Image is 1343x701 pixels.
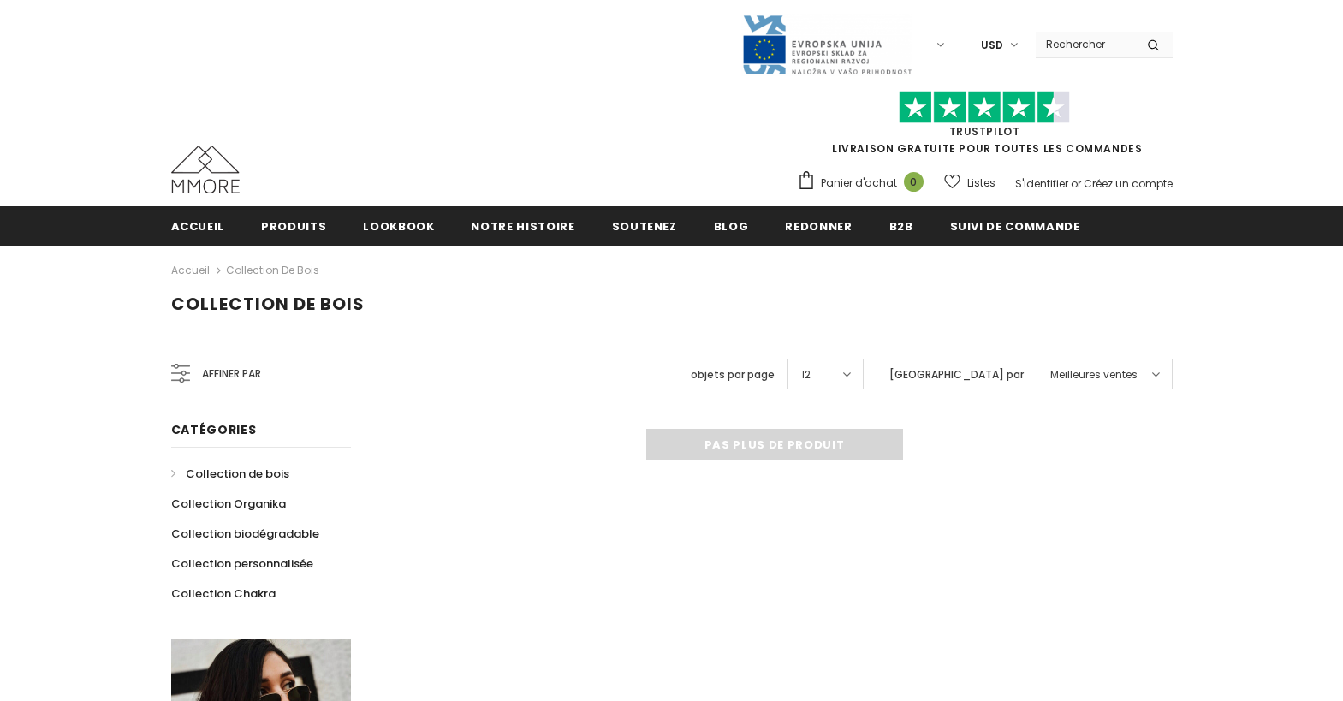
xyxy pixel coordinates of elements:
[171,421,257,438] span: Catégories
[171,526,319,542] span: Collection biodégradable
[785,206,852,245] a: Redonner
[171,496,286,512] span: Collection Organika
[797,98,1173,156] span: LIVRAISON GRATUITE POUR TOUTES LES COMMANDES
[889,366,1024,383] label: [GEOGRAPHIC_DATA] par
[714,218,749,235] span: Blog
[1036,32,1134,56] input: Search Site
[261,218,326,235] span: Produits
[950,218,1080,235] span: Suivi de commande
[821,175,897,192] span: Panier d'achat
[889,206,913,245] a: B2B
[171,519,319,549] a: Collection biodégradable
[785,218,852,235] span: Redonner
[981,37,1003,54] span: USD
[944,168,995,198] a: Listes
[1084,176,1173,191] a: Créez un compte
[202,365,261,383] span: Affiner par
[363,218,434,235] span: Lookbook
[171,459,289,489] a: Collection de bois
[171,489,286,519] a: Collection Organika
[471,206,574,245] a: Notre histoire
[741,37,912,51] a: Javni Razpis
[171,146,240,193] img: Cas MMORE
[1071,176,1081,191] span: or
[899,91,1070,124] img: Faites confiance aux étoiles pilotes
[261,206,326,245] a: Produits
[1050,366,1138,383] span: Meilleures ventes
[889,218,913,235] span: B2B
[801,366,811,383] span: 12
[186,466,289,482] span: Collection de bois
[950,206,1080,245] a: Suivi de commande
[471,218,574,235] span: Notre histoire
[691,366,775,383] label: objets par page
[226,263,319,277] a: Collection de bois
[171,206,225,245] a: Accueil
[171,292,365,316] span: Collection de bois
[171,555,313,572] span: Collection personnalisée
[612,206,677,245] a: soutenez
[714,206,749,245] a: Blog
[741,14,912,76] img: Javni Razpis
[171,585,276,602] span: Collection Chakra
[797,170,932,196] a: Panier d'achat 0
[949,124,1020,139] a: TrustPilot
[612,218,677,235] span: soutenez
[967,175,995,192] span: Listes
[171,579,276,609] a: Collection Chakra
[904,172,924,192] span: 0
[1015,176,1068,191] a: S'identifier
[171,549,313,579] a: Collection personnalisée
[171,218,225,235] span: Accueil
[171,260,210,281] a: Accueil
[363,206,434,245] a: Lookbook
